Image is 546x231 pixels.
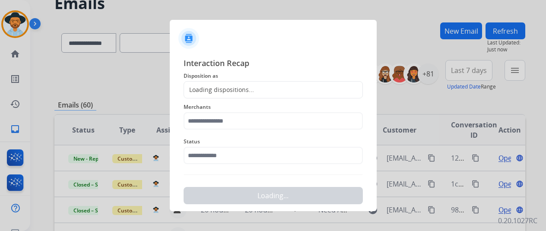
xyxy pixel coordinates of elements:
[184,85,254,94] div: Loading dispositions...
[184,102,363,112] span: Merchants
[184,187,363,204] button: Loading...
[184,57,363,71] span: Interaction Recap
[184,71,363,81] span: Disposition as
[184,136,363,147] span: Status
[178,28,199,49] img: contactIcon
[498,215,537,226] p: 0.20.1027RC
